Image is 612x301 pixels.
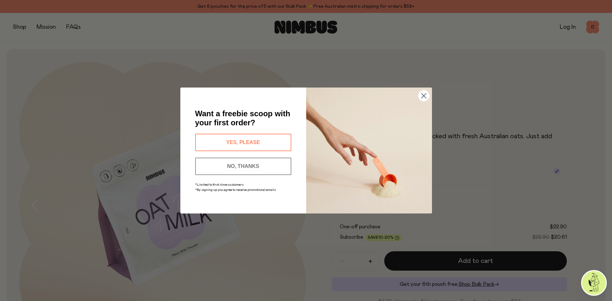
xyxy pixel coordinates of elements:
[195,188,276,192] span: *By signing up you agree to receive promotional emails
[195,183,244,186] span: *Limited to first-time customers
[195,109,290,127] span: Want a freebie scoop with your first order?
[195,134,291,151] button: YES, PLEASE
[306,88,432,213] img: c0d45117-8e62-4a02-9742-374a5db49d45.jpeg
[195,158,291,175] button: NO, THANKS
[418,90,429,101] button: Close dialog
[582,271,606,295] img: agent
